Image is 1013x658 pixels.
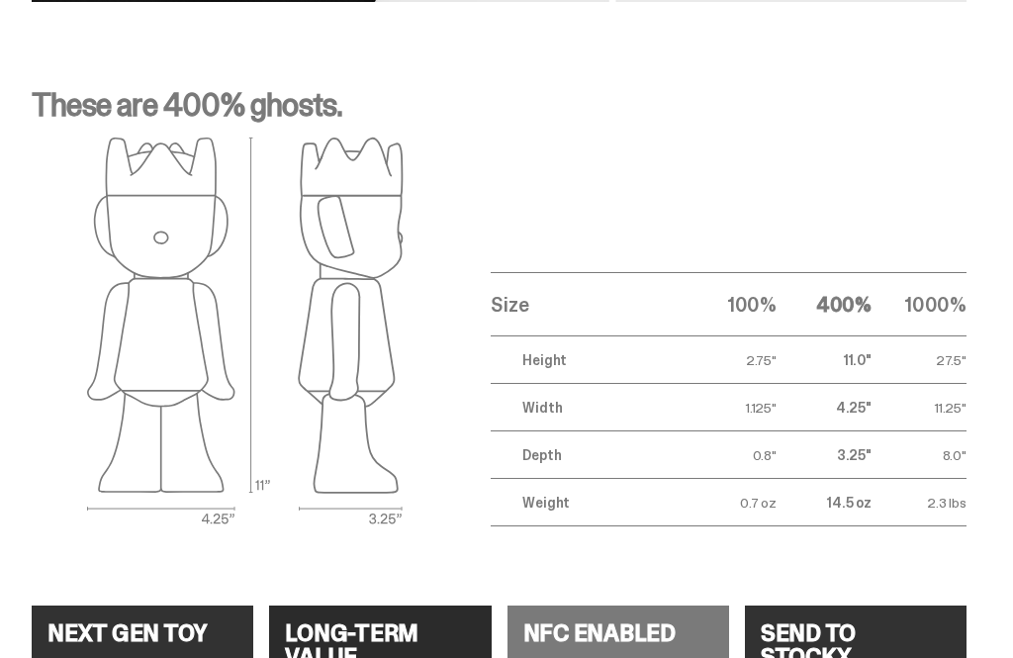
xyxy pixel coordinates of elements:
[491,385,682,432] td: Width
[872,337,967,385] td: 27.5"
[491,480,682,527] td: Weight
[523,622,713,646] h4: NFC ENABLED
[777,274,872,337] th: 400%
[491,432,682,480] td: Depth
[872,385,967,432] td: 11.25"
[87,138,404,527] img: ghost outlines spec
[777,480,872,527] td: 14.5 oz
[682,480,777,527] td: 0.7 oz
[872,480,967,527] td: 2.3 lbs
[32,90,967,138] p: These are 400% ghosts.
[682,274,777,337] th: 100%
[682,337,777,385] td: 2.75"
[777,337,872,385] td: 11.0"
[777,385,872,432] td: 4.25"
[491,337,682,385] td: Height
[682,385,777,432] td: 1.125"
[872,274,967,337] th: 1000%
[491,274,682,337] th: Size
[777,432,872,480] td: 3.25"
[682,432,777,480] td: 0.8"
[47,622,237,646] h4: NEXT GEN TOY
[872,432,967,480] td: 8.0"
